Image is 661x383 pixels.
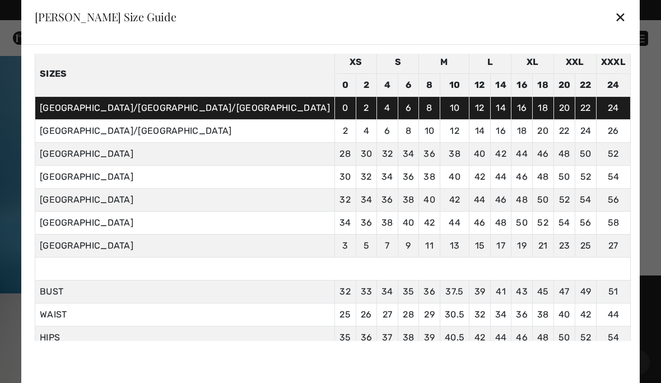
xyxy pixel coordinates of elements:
td: 6 [398,74,419,97]
span: 36 [361,332,373,343]
td: 8 [398,120,419,143]
td: 38 [419,166,440,189]
span: 38 [537,309,549,320]
td: 58 [596,212,630,235]
td: 0 [334,97,356,120]
td: 50 [553,166,575,189]
td: 38 [440,143,469,166]
span: 29 [424,309,435,320]
td: 34 [377,166,398,189]
td: 42 [490,143,511,166]
td: 32 [377,143,398,166]
td: 24 [596,97,630,120]
td: 52 [532,212,553,235]
td: 44 [440,212,469,235]
td: M [419,51,469,74]
td: 30 [356,143,377,166]
td: 14 [469,120,491,143]
td: 0 [334,74,356,97]
td: 22 [575,74,597,97]
td: 46 [469,212,491,235]
td: 16 [490,120,511,143]
td: 3 [334,235,356,258]
td: 20 [553,74,575,97]
td: 44 [469,189,491,212]
td: 48 [490,212,511,235]
td: 54 [553,212,575,235]
span: 43 [516,286,528,297]
td: 50 [575,143,597,166]
td: 52 [553,189,575,212]
td: S [377,51,419,74]
td: 4 [377,74,398,97]
td: WAIST [35,303,334,326]
td: 18 [511,120,533,143]
td: 18 [532,97,553,120]
td: 10 [440,74,469,97]
td: 42 [440,189,469,212]
td: 24 [596,74,630,97]
td: 10 [440,97,469,120]
td: [GEOGRAPHIC_DATA] [35,189,334,212]
span: 35 [403,286,415,297]
td: 10 [419,120,440,143]
span: 28 [403,309,414,320]
span: 32 [339,286,351,297]
td: 19 [511,235,533,258]
span: 42 [580,309,592,320]
span: 40.5 [445,332,464,343]
td: 5 [356,235,377,258]
td: 42 [469,166,491,189]
td: 32 [334,189,356,212]
span: 38 [403,332,415,343]
td: 56 [596,189,630,212]
td: 56 [575,212,597,235]
td: 24 [575,120,597,143]
span: 34 [381,286,393,297]
span: 25 [339,309,351,320]
td: 36 [356,212,377,235]
td: 40 [440,166,469,189]
td: 12 [469,97,491,120]
td: 36 [377,189,398,212]
td: 21 [532,235,553,258]
td: 20 [553,97,575,120]
td: 11 [419,235,440,258]
span: 41 [496,286,506,297]
td: 42 [419,212,440,235]
td: 9 [398,235,419,258]
td: 23 [553,235,575,258]
span: 39 [474,286,486,297]
span: 34 [495,309,507,320]
td: 16 [511,97,533,120]
td: 2 [356,97,377,120]
td: 44 [511,143,533,166]
td: 12 [440,120,469,143]
td: 40 [469,143,491,166]
td: HIPS [35,326,334,349]
span: 26 [361,309,372,320]
span: 44 [608,309,620,320]
td: 46 [490,189,511,212]
td: BUST [35,281,334,303]
td: 6 [377,120,398,143]
td: 4 [377,97,398,120]
td: 12 [469,74,491,97]
td: XXL [553,51,596,74]
td: 15 [469,235,491,258]
td: [GEOGRAPHIC_DATA] [35,166,334,189]
td: 14 [490,74,511,97]
td: 30 [334,166,356,189]
td: 17 [490,235,511,258]
div: ✕ [615,5,626,29]
td: 38 [377,212,398,235]
span: Help [27,8,50,18]
span: 32 [474,309,486,320]
td: [GEOGRAPHIC_DATA] [35,143,334,166]
td: 52 [575,166,597,189]
span: 40 [558,309,570,320]
td: L [469,51,511,74]
td: [GEOGRAPHIC_DATA]/[GEOGRAPHIC_DATA] [35,120,334,143]
span: 27 [383,309,393,320]
td: 34 [334,212,356,235]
